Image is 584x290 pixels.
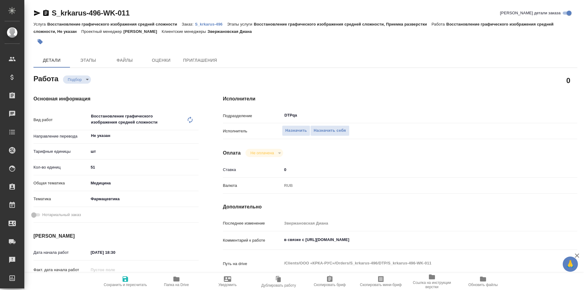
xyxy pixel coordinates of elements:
button: Ссылка на инструкции верстки [406,273,457,290]
button: Скопировать ссылку [42,9,50,17]
input: ✎ Введи что-нибудь [89,248,142,257]
p: Работа [432,22,447,26]
span: Файлы [110,57,139,64]
button: Скопировать бриф [304,273,355,290]
textarea: в связке с [URL][DOMAIN_NAME] [282,235,548,245]
p: Восстановление графического изображения средней сложности, Приемка разверстки [254,22,431,26]
p: Тематика [33,196,89,202]
span: Папка на Drive [164,283,189,287]
a: S_krkarus-496-WK-011 [52,9,130,17]
button: Уведомить [202,273,253,290]
p: Путь на drive [223,261,282,267]
p: Направление перевода [33,133,89,139]
input: ✎ Введи что-нибудь [89,163,199,172]
span: Оценки [147,57,176,64]
div: Медицина [89,178,199,188]
button: Open [544,115,546,116]
div: шт [89,146,199,157]
span: Дублировать работу [261,283,296,288]
span: Уведомить [218,283,237,287]
textarea: /Clients/ООО «КРКА-РУС»/Orders/S_krkarus-496/DTP/S_krkarus-496-WK-011 [282,258,548,268]
span: Скопировать бриф [314,283,346,287]
span: Сохранить и пересчитать [104,283,147,287]
h2: 0 [566,75,570,86]
h2: Работа [33,73,58,84]
button: Не оплачена [249,150,276,155]
div: Фармацевтика [89,194,199,204]
p: Подразделение [223,113,282,119]
p: Услуга [33,22,47,26]
span: Этапы [74,57,103,64]
span: Скопировать мини-бриф [360,283,401,287]
button: Сохранить и пересчитать [100,273,151,290]
button: 🙏 [563,257,578,272]
p: Ставка [223,167,282,173]
p: Проектный менеджер [81,29,123,34]
p: Восстановление графического изображения средней сложности [47,22,182,26]
p: Вид работ [33,117,89,123]
button: Скопировать мини-бриф [355,273,406,290]
button: Дублировать работу [253,273,304,290]
h4: Исполнители [223,95,577,103]
p: S_krkarus-496 [195,22,227,26]
p: Тарифные единицы [33,148,89,155]
button: Назначить себя [310,125,349,136]
p: Валюта [223,183,282,189]
span: Приглашения [183,57,217,64]
span: Нотариальный заказ [42,212,81,218]
button: Обновить файлы [457,273,509,290]
button: Open [195,135,196,136]
button: Подбор [66,77,84,82]
p: Заказ: [182,22,195,26]
p: Кол-во единиц [33,164,89,170]
button: Назначить [282,125,310,136]
input: Пустое поле [282,219,548,228]
p: Этапы услуги [227,22,254,26]
p: Дата начала работ [33,250,89,256]
h4: Основная информация [33,95,199,103]
h4: [PERSON_NAME] [33,232,199,240]
p: Комментарий к работе [223,237,282,243]
span: Обновить файлы [468,283,498,287]
span: Назначить [285,127,307,134]
p: Исполнитель [223,128,282,134]
p: Клиентские менеджеры [162,29,208,34]
button: Скопировать ссылку для ЯМессенджера [33,9,41,17]
button: Добавить тэг [33,35,47,48]
h4: Дополнительно [223,203,577,211]
a: S_krkarus-496 [195,21,227,26]
input: Пустое поле [89,265,142,274]
p: Общая тематика [33,180,89,186]
span: Детали [37,57,66,64]
span: Ссылка на инструкции верстки [410,281,454,289]
div: RUB [282,180,548,191]
div: Подбор [63,75,91,84]
span: [PERSON_NAME] детали заказа [500,10,561,16]
p: Звержановская Диана [207,29,256,34]
div: Подбор [245,149,283,157]
p: Факт. дата начала работ [33,267,89,273]
span: 🙏 [565,258,575,271]
input: ✎ Введи что-нибудь [282,165,548,174]
span: Назначить себя [314,127,346,134]
h4: Оплата [223,149,241,157]
button: Папка на Drive [151,273,202,290]
p: [PERSON_NAME] [123,29,162,34]
p: Последнее изменение [223,220,282,226]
